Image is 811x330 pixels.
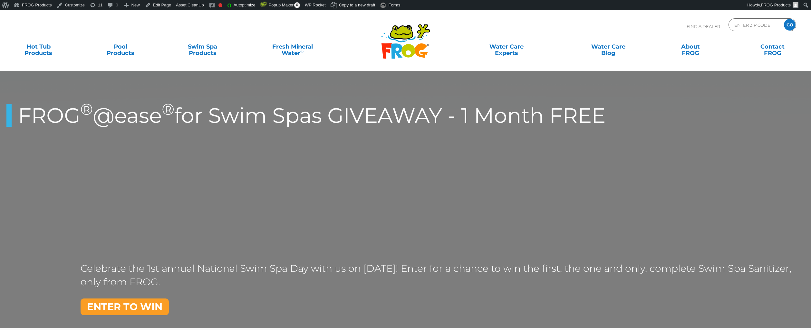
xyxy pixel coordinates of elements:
[455,40,558,53] a: Water CareExperts
[81,298,169,315] a: ENTER TO WIN
[253,40,333,53] a: Fresh MineralWater∞
[761,3,791,7] span: FROG Products
[89,40,152,53] a: PoolProducts
[741,40,805,53] a: ContactFROG
[162,100,174,119] sup: ®
[171,40,235,53] a: Swim SpaProducts
[687,18,720,34] p: Find A Dealer
[300,49,304,54] sup: ∞
[784,19,796,31] input: GO
[576,40,640,53] a: Water CareBlog
[294,2,300,8] span: 0
[6,104,811,127] h1: FROG @ease for Swim Spas GIVEAWAY - 1 Month FREE
[734,20,777,30] input: Zip Code Form
[80,100,93,119] sup: ®
[218,3,222,7] div: Focus keyphrase not set
[81,262,805,289] p: Celebrate the 1st annual National Swim Spa Day with us on [DATE]! Enter for a chance to win the f...
[659,40,722,53] a: AboutFROG
[6,40,70,53] a: Hot TubProducts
